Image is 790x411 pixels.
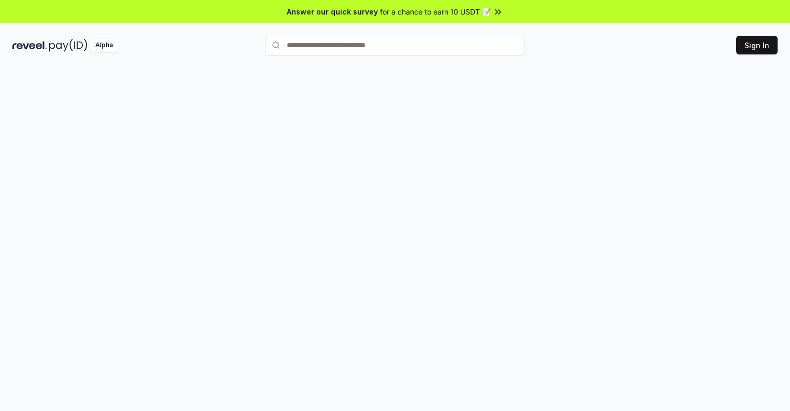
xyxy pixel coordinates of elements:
[12,39,47,52] img: reveel_dark
[287,6,378,17] span: Answer our quick survey
[736,36,778,54] button: Sign In
[380,6,491,17] span: for a chance to earn 10 USDT 📝
[49,39,87,52] img: pay_id
[90,39,119,52] div: Alpha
